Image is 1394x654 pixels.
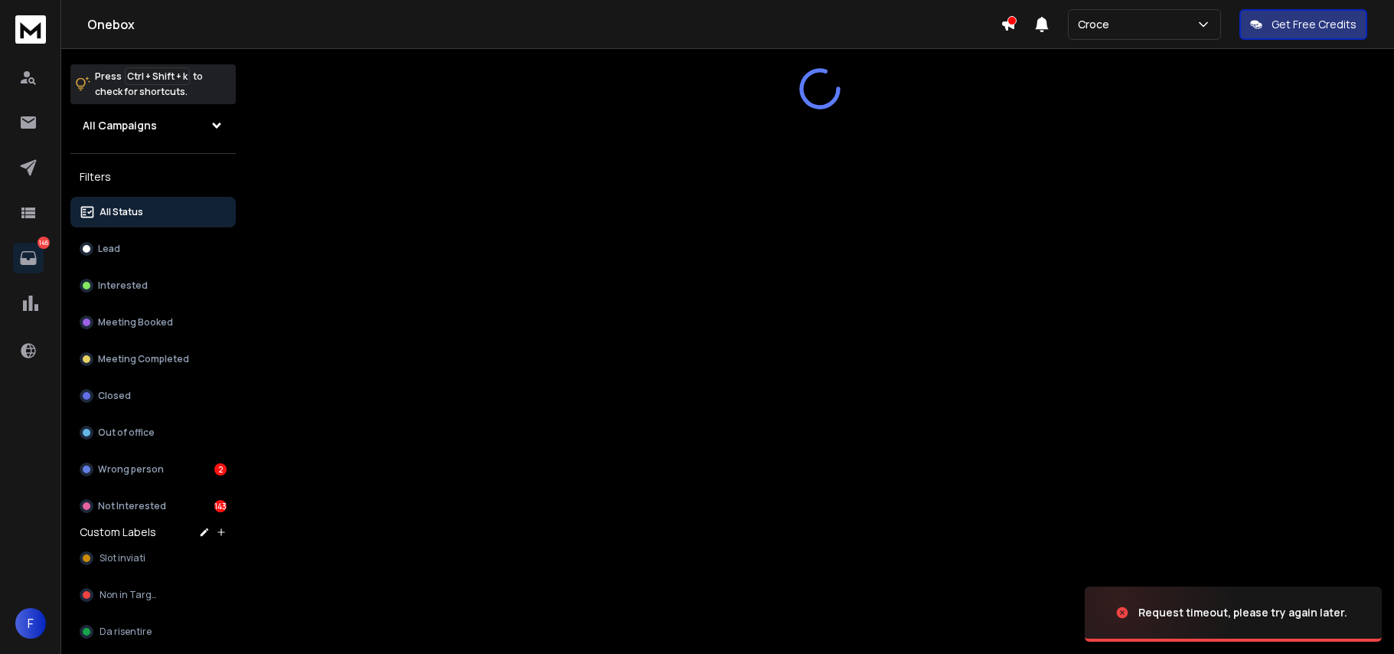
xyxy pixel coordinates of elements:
p: Not Interested [98,500,166,512]
p: All Status [100,206,143,218]
p: 146 [38,237,50,249]
button: All Campaigns [70,110,236,141]
button: Get Free Credits [1239,9,1367,40]
button: Slot inviati [70,543,236,574]
span: Da risentire [100,626,152,638]
div: 143 [214,500,227,512]
p: Out of office [98,427,155,439]
h3: Filters [70,166,236,188]
button: Meeting Completed [70,344,236,374]
span: Non in Target [100,589,161,601]
button: F [15,608,46,639]
p: Closed [98,390,131,402]
p: Wrong person [98,463,164,476]
img: image [1085,571,1238,654]
p: Press to check for shortcuts. [95,69,203,100]
p: Croce [1078,17,1115,32]
button: Not Interested143 [70,491,236,522]
img: logo [15,15,46,44]
span: Ctrl + Shift + k [125,67,190,85]
button: Out of office [70,417,236,448]
h3: Custom Labels [80,525,156,540]
a: 146 [13,243,44,273]
button: Non in Target [70,580,236,610]
div: Request timeout, please try again later. [1138,605,1347,620]
button: Wrong person2 [70,454,236,485]
span: Slot inviati [100,552,145,564]
p: Get Free Credits [1272,17,1356,32]
button: Da risentire [70,616,236,647]
h1: All Campaigns [83,118,157,133]
div: 2 [214,463,227,476]
button: Interested [70,270,236,301]
button: Meeting Booked [70,307,236,338]
button: Closed [70,381,236,411]
h1: Onebox [87,15,1001,34]
p: Meeting Completed [98,353,189,365]
button: Lead [70,234,236,264]
p: Meeting Booked [98,316,173,329]
button: All Status [70,197,236,227]
p: Lead [98,243,120,255]
p: Interested [98,280,148,292]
